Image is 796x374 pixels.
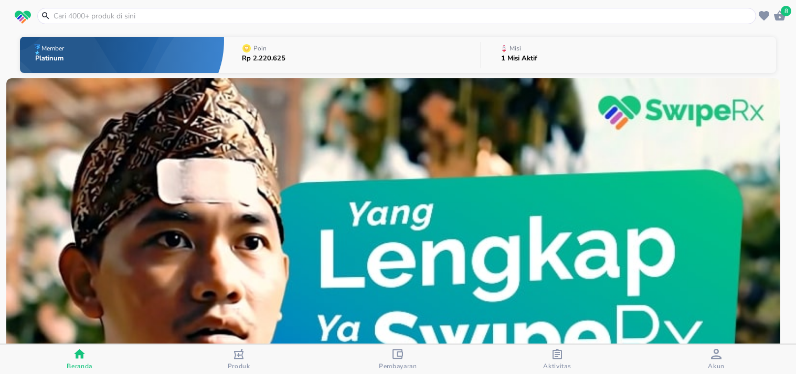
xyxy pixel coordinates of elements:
[379,362,417,370] span: Pembayaran
[224,34,481,76] button: PoinRp 2.220.625
[781,6,791,16] span: 8
[41,45,64,51] p: Member
[20,34,224,76] button: MemberPlatinum
[637,345,796,374] button: Akun
[510,45,521,51] p: Misi
[708,362,725,370] span: Akun
[67,362,92,370] span: Beranda
[319,345,477,374] button: Pembayaran
[253,45,267,51] p: Poin
[15,11,31,24] img: logo_swiperx_s.bd005f3b.svg
[159,345,318,374] button: Produk
[481,34,776,76] button: Misi1 Misi Aktif
[242,55,285,62] p: Rp 2.220.625
[477,345,636,374] button: Aktivitas
[35,55,66,62] p: Platinum
[543,362,571,370] span: Aktivitas
[52,11,753,22] input: Cari 4000+ produk di sini
[772,8,788,24] button: 8
[228,362,250,370] span: Produk
[501,55,537,62] p: 1 Misi Aktif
